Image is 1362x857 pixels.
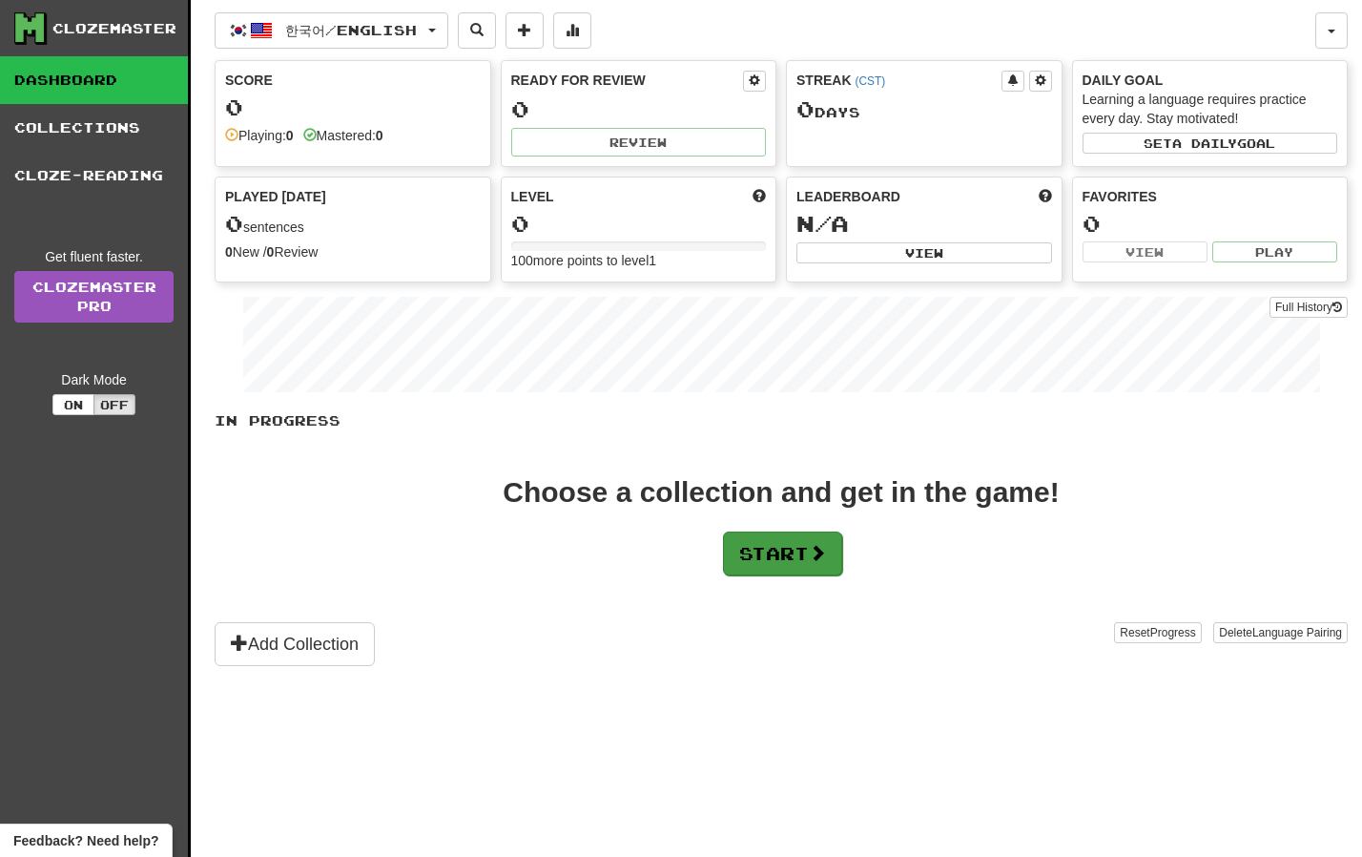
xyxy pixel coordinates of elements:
[52,19,176,38] div: Clozemaster
[1083,187,1338,206] div: Favorites
[511,187,554,206] span: Level
[511,71,744,90] div: Ready for Review
[753,187,766,206] span: Score more points to level up
[1083,212,1338,236] div: 0
[14,370,174,389] div: Dark Mode
[225,71,481,90] div: Score
[1172,136,1237,150] span: a daily
[796,95,815,122] span: 0
[225,242,481,261] div: New / Review
[723,532,842,575] button: Start
[1150,626,1196,639] span: Progress
[1039,187,1052,206] span: This week in points, UTC
[511,128,767,157] button: Review
[796,242,1052,263] button: View
[1114,622,1201,643] button: ResetProgress
[303,126,383,145] div: Mastered:
[225,126,294,145] div: Playing:
[511,97,767,121] div: 0
[215,622,375,666] button: Add Collection
[215,12,448,49] button: 한국어/English
[796,210,849,237] span: N/A
[14,271,174,323] a: ClozemasterPro
[14,247,174,266] div: Get fluent faster.
[215,411,1348,430] p: In Progress
[286,128,294,143] strong: 0
[855,74,885,88] a: (CST)
[376,128,383,143] strong: 0
[1269,297,1348,318] button: Full History
[1083,133,1338,154] button: Seta dailygoal
[1083,71,1338,90] div: Daily Goal
[93,394,135,415] button: Off
[511,251,767,270] div: 100 more points to level 1
[225,210,243,237] span: 0
[225,244,233,260] strong: 0
[1083,241,1207,262] button: View
[1212,241,1337,262] button: Play
[225,95,481,119] div: 0
[503,478,1059,507] div: Choose a collection and get in the game!
[225,212,481,237] div: sentences
[1083,90,1338,128] div: Learning a language requires practice every day. Stay motivated!
[1213,622,1348,643] button: DeleteLanguage Pairing
[285,22,417,38] span: 한국어 / English
[553,12,591,49] button: More stats
[511,212,767,236] div: 0
[796,71,1001,90] div: Streak
[458,12,496,49] button: Search sentences
[13,831,158,850] span: Open feedback widget
[796,97,1052,122] div: Day s
[267,244,275,260] strong: 0
[52,394,94,415] button: On
[225,187,326,206] span: Played [DATE]
[796,187,900,206] span: Leaderboard
[506,12,544,49] button: Add sentence to collection
[1252,626,1342,639] span: Language Pairing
